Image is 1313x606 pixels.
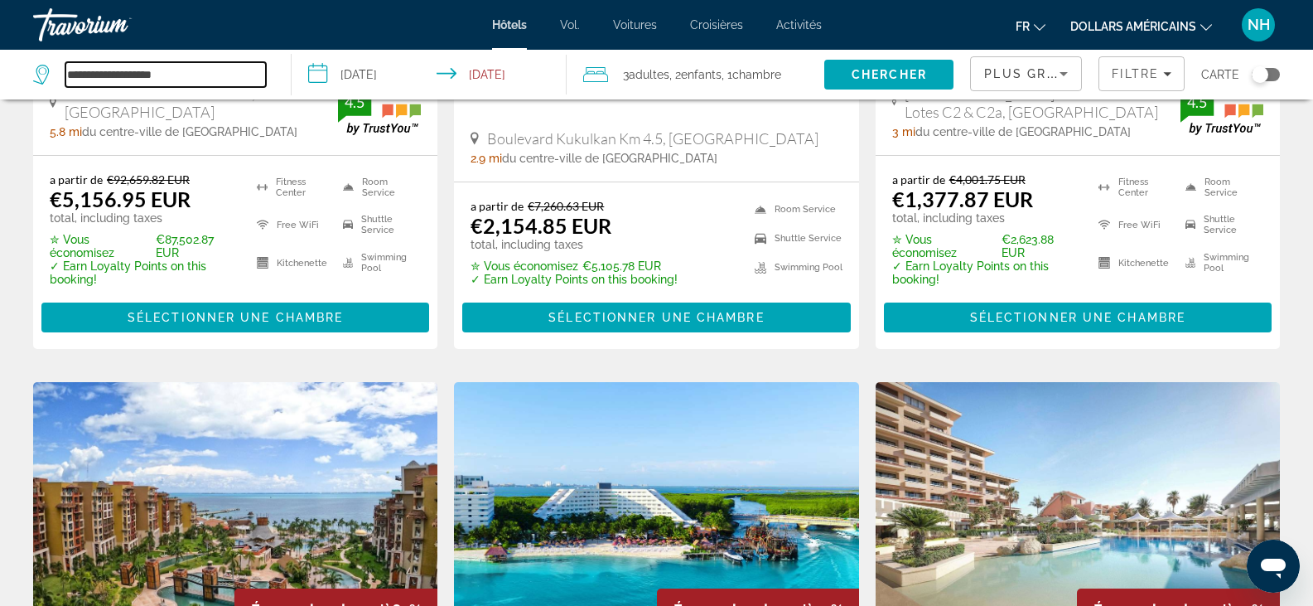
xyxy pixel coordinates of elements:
button: Select check in and out date [292,50,567,99]
span: du centre-ville de [GEOGRAPHIC_DATA] [82,125,297,138]
li: Kitchenette [249,248,335,278]
li: Shuttle Service [335,211,421,240]
button: Sélectionner une chambre [41,303,429,332]
span: ✮ Vous économisez [892,233,997,259]
li: Fitness Center [1090,172,1176,202]
li: Free WiFi [249,211,335,240]
span: [GEOGRAPHIC_DATA] Km 4.5 Hotel Zone Lotes C2 & C2a, [GEOGRAPHIC_DATA] [905,85,1180,121]
p: €2,623.88 EUR [892,233,1079,259]
li: Free WiFi [1090,211,1176,240]
img: TrustYou guest rating badge [338,86,421,135]
span: Sélectionner une chambre [128,311,343,324]
a: Travorium [33,3,199,46]
del: €92,659.82 EUR [107,172,190,187]
font: NH [1248,16,1270,33]
li: Room Service [746,199,842,220]
font: fr [1016,20,1030,33]
span: Enfants [681,68,722,81]
span: Sélectionner une chambre [970,311,1185,324]
button: Filters [1098,56,1185,91]
button: Search [824,60,953,90]
img: TrustYou guest rating badge [1180,86,1263,135]
span: Chambre [732,68,781,81]
p: total, including taxes [50,211,236,225]
li: Fitness Center [249,172,335,202]
a: Sélectionner une chambre [462,306,850,324]
span: Sélectionner une chambre [548,311,764,324]
button: Travelers: 3 adults, 2 children [567,50,825,99]
p: ✓ Earn Loyalty Points on this booking! [50,259,236,286]
li: Shuttle Service [1177,211,1263,240]
span: Adultes [629,68,669,81]
li: Room Service [335,172,421,202]
a: Voitures [613,18,657,32]
span: Plus grandes économies [984,67,1182,80]
span: Boulevard Kukulkan Km 4.5, [GEOGRAPHIC_DATA] [487,129,818,148]
div: 4.5 [1180,92,1214,112]
button: Changer de langue [1016,14,1045,38]
span: du centre-ville de [GEOGRAPHIC_DATA] [915,125,1131,138]
a: Activités [776,18,822,32]
span: Chercher [852,68,927,81]
span: Carte [1201,63,1239,86]
del: €4,001.75 EUR [949,172,1026,187]
button: Changer de devise [1070,14,1212,38]
ins: €2,154.85 EUR [471,213,611,238]
iframe: Bouton de lancement de la fenêtre de messagerie [1247,540,1300,593]
li: Kitchenette [1090,248,1176,278]
button: Sélectionner une chambre [462,303,850,332]
li: Swimming Pool [746,257,842,278]
button: Toggle map [1239,67,1280,82]
button: Menu utilisateur [1237,7,1280,42]
span: a partir de [471,199,524,213]
a: Sélectionner une chambre [41,306,429,324]
li: Swimming Pool [1177,248,1263,278]
span: 5.8 mi [50,125,82,138]
input: Search hotel destination [65,62,266,87]
p: total, including taxes [471,238,678,251]
p: total, including taxes [892,211,1079,225]
span: a partir de [50,172,103,187]
li: Swimming Pool [335,248,421,278]
span: Filtre [1112,67,1159,80]
span: a partir de [892,172,945,187]
li: Room Service [1177,172,1263,202]
mat-select: Sort by [984,64,1068,84]
font: dollars américains [1070,20,1196,33]
span: 2.9 mi [471,152,502,165]
a: Vol. [560,18,580,32]
ins: €5,156.95 EUR [50,187,191,211]
span: 3 [623,63,669,86]
span: du centre-ville de [GEOGRAPHIC_DATA] [502,152,717,165]
span: Blvd Kukulcan Km 13.5 No 32, [GEOGRAPHIC_DATA] [65,85,338,121]
p: €87,502.87 EUR [50,233,236,259]
span: ✮ Vous économisez [50,233,152,259]
span: ✮ Vous économisez [471,259,578,273]
span: , 2 [669,63,722,86]
a: Hôtels [492,18,527,32]
span: 3 mi [892,125,915,138]
a: Sélectionner une chambre [884,306,1272,324]
ins: €1,377.87 EUR [892,187,1033,211]
p: €5,105.78 EUR [471,259,678,273]
a: Croisières [690,18,743,32]
li: Shuttle Service [746,228,842,249]
del: €7,260.63 EUR [528,199,604,213]
button: Sélectionner une chambre [884,303,1272,332]
p: ✓ Earn Loyalty Points on this booking! [471,273,678,286]
p: ✓ Earn Loyalty Points on this booking! [892,259,1079,286]
span: , 1 [722,63,781,86]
